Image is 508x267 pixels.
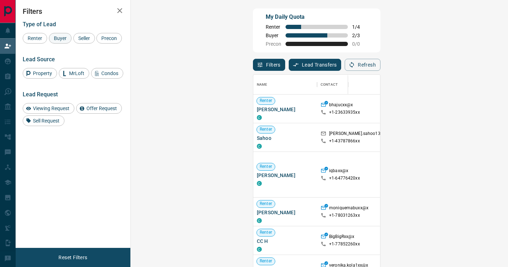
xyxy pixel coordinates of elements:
[329,131,391,138] p: [PERSON_NAME].sahoo13xx@x
[257,218,262,223] div: condos.ca
[257,135,314,142] span: Sahoo
[257,172,314,179] span: [PERSON_NAME]
[23,91,58,98] span: Lead Request
[253,75,317,95] div: Name
[257,106,314,113] span: [PERSON_NAME]
[321,75,338,95] div: Contact
[59,68,89,79] div: MrLoft
[257,115,262,120] div: condos.ca
[49,33,72,44] div: Buyer
[30,70,55,76] span: Property
[289,59,342,71] button: Lead Transfers
[257,201,275,207] span: Renter
[266,41,281,47] span: Precon
[352,24,368,30] span: 1 / 4
[257,98,275,104] span: Renter
[257,209,314,216] span: [PERSON_NAME]
[54,251,92,263] button: Reset Filters
[91,68,123,79] div: Condos
[257,238,314,245] span: CC H
[23,21,56,28] span: Type of Lead
[99,35,119,41] span: Precon
[329,212,360,218] p: +1- 78031263xx
[329,234,354,241] p: BigBigRxx@x
[266,33,281,38] span: Buyer
[51,35,69,41] span: Buyer
[317,75,374,95] div: Contact
[25,35,45,41] span: Renter
[257,164,275,170] span: Renter
[99,70,121,76] span: Condos
[96,33,122,44] div: Precon
[23,56,55,63] span: Lead Source
[329,102,353,109] p: bhajucxx@x
[329,109,360,115] p: +1- 23633935xx
[266,24,281,30] span: Renter
[253,59,285,71] button: Filters
[352,41,368,47] span: 0 / 0
[329,168,348,175] p: iqbaxx@x
[329,175,360,181] p: +1- 64776420xx
[67,70,87,76] span: MrLoft
[257,75,267,95] div: Name
[23,103,74,114] div: Viewing Request
[345,59,380,71] button: Refresh
[257,181,262,186] div: condos.ca
[257,229,275,235] span: Renter
[329,138,360,144] p: +1- 43787866xx
[257,126,275,132] span: Renter
[352,33,368,38] span: 2 / 3
[23,115,64,126] div: Sell Request
[23,33,47,44] div: Renter
[30,106,72,111] span: Viewing Request
[84,106,119,111] span: Offer Request
[76,35,92,41] span: Seller
[23,7,123,16] h2: Filters
[257,247,262,252] div: condos.ca
[30,118,62,124] span: Sell Request
[329,241,360,247] p: +1- 77852260xx
[73,33,95,44] div: Seller
[23,68,57,79] div: Property
[257,144,262,149] div: condos.ca
[257,258,275,264] span: Renter
[76,103,122,114] div: Offer Request
[329,205,368,212] p: moniquemabuxx@x
[266,13,368,21] p: My Daily Quota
